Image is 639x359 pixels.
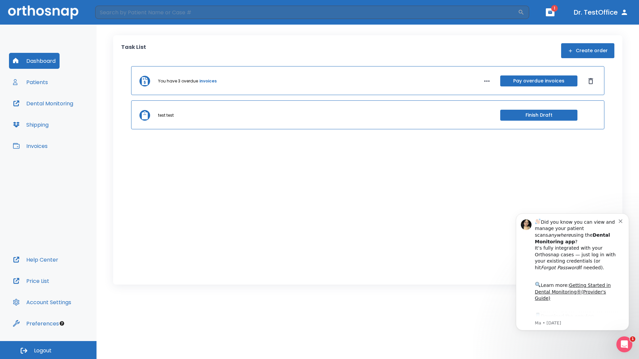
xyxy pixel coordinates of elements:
[113,14,118,20] button: Dismiss notification
[500,75,577,86] button: Pay overdue invoices
[158,112,174,118] p: test test
[9,53,60,69] button: Dashboard
[9,74,52,90] button: Patients
[8,5,79,19] img: Orthosnap
[199,78,217,84] a: invoices
[9,138,52,154] button: Invoices
[9,294,75,310] button: Account Settings
[29,117,113,123] p: Message from Ma, sent 3w ago
[571,6,631,18] button: Dr. TestOffice
[29,108,113,142] div: Download the app: | ​ Let us know if you need help getting started!
[59,320,65,326] div: Tooltip anchor
[9,273,53,289] button: Price List
[34,347,52,354] span: Logout
[561,43,614,58] button: Create order
[9,252,62,268] button: Help Center
[121,43,146,58] p: Task List
[9,95,77,111] button: Dental Monitoring
[9,315,63,331] button: Preferences
[500,110,577,121] button: Finish Draft
[29,110,88,122] a: App Store
[506,203,639,341] iframe: Intercom notifications message
[585,76,596,86] button: Dismiss
[158,78,198,84] p: You have 3 overdue
[616,336,632,352] iframe: Intercom live chat
[95,6,518,19] input: Search by Patient Name or Case #
[630,336,635,342] span: 1
[551,5,558,12] span: 1
[9,117,53,133] button: Shipping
